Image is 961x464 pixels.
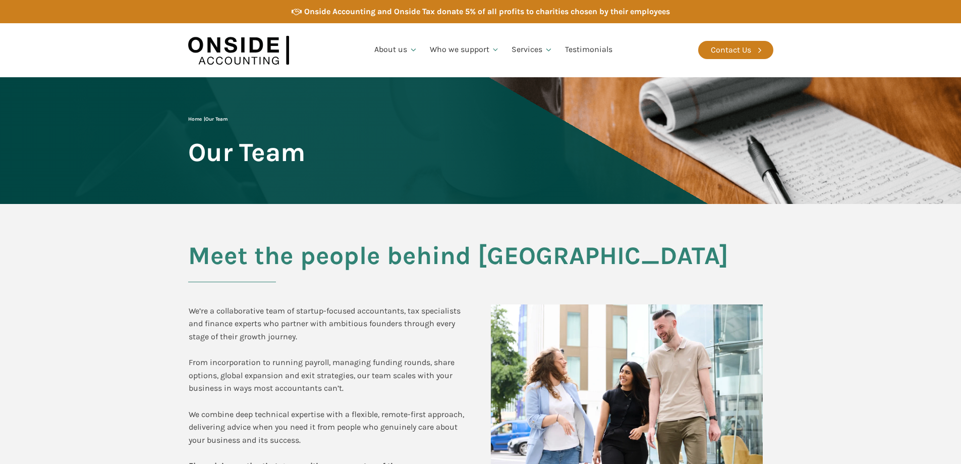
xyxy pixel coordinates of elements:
[188,242,773,282] h2: Meet the people behind [GEOGRAPHIC_DATA]
[711,43,751,57] div: Contact Us
[368,33,424,67] a: About us
[424,33,506,67] a: Who we support
[205,116,228,122] span: Our Team
[304,5,670,18] div: Onside Accounting and Onside Tax donate 5% of all profits to charities chosen by their employees
[505,33,559,67] a: Services
[698,41,773,59] a: Contact Us
[188,116,202,122] a: Home
[188,138,305,166] span: Our Team
[559,33,618,67] a: Testimonials
[188,31,289,70] img: Onside Accounting
[188,116,228,122] span: |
